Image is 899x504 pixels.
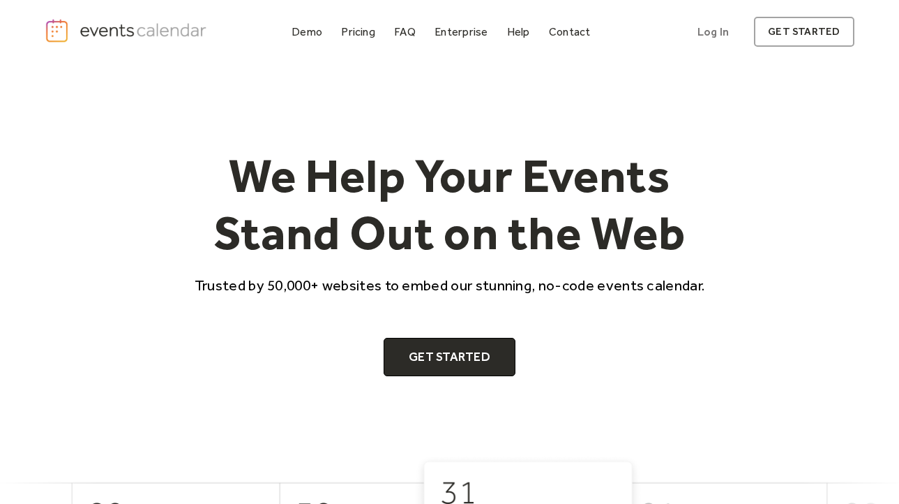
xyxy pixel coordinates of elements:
[335,22,381,41] a: Pricing
[429,22,493,41] a: Enterprise
[182,147,718,261] h1: We Help Your Events Stand Out on the Web
[435,28,488,36] div: Enterprise
[292,28,322,36] div: Demo
[543,22,596,41] a: Contact
[45,18,210,43] a: home
[507,28,530,36] div: Help
[341,28,375,36] div: Pricing
[384,338,515,377] a: Get Started
[182,275,718,295] p: Trusted by 50,000+ websites to embed our stunning, no-code events calendar.
[549,28,591,36] div: Contact
[286,22,328,41] a: Demo
[683,17,743,47] a: Log In
[501,22,536,41] a: Help
[388,22,421,41] a: FAQ
[754,17,854,47] a: get started
[394,28,416,36] div: FAQ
